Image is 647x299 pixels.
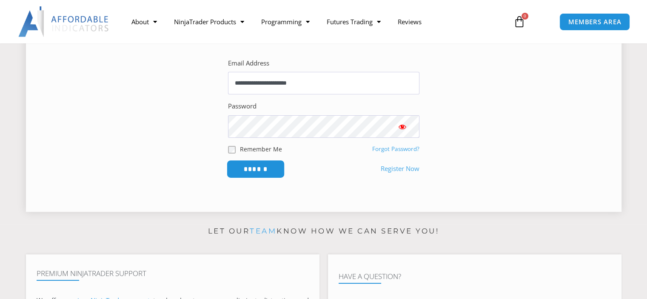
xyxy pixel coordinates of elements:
h4: Premium NinjaTrader Support [37,269,309,278]
a: team [250,227,276,235]
a: Futures Trading [318,12,389,31]
span: 0 [522,13,528,20]
button: Show password [385,115,419,138]
a: About [123,12,165,31]
a: Forgot Password? [372,145,419,153]
label: Email Address [228,57,269,69]
img: LogoAI | Affordable Indicators – NinjaTrader [18,6,110,37]
h4: Have A Question? [339,272,611,281]
a: Register Now [381,163,419,175]
a: Programming [253,12,318,31]
a: NinjaTrader Products [165,12,253,31]
a: Reviews [389,12,430,31]
p: Let our know how we can serve you! [26,225,621,238]
span: MEMBERS AREA [568,19,621,25]
a: 0 [501,9,538,34]
label: Password [228,100,257,112]
nav: Menu [123,12,505,31]
label: Remember Me [240,145,282,154]
a: MEMBERS AREA [559,13,630,31]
